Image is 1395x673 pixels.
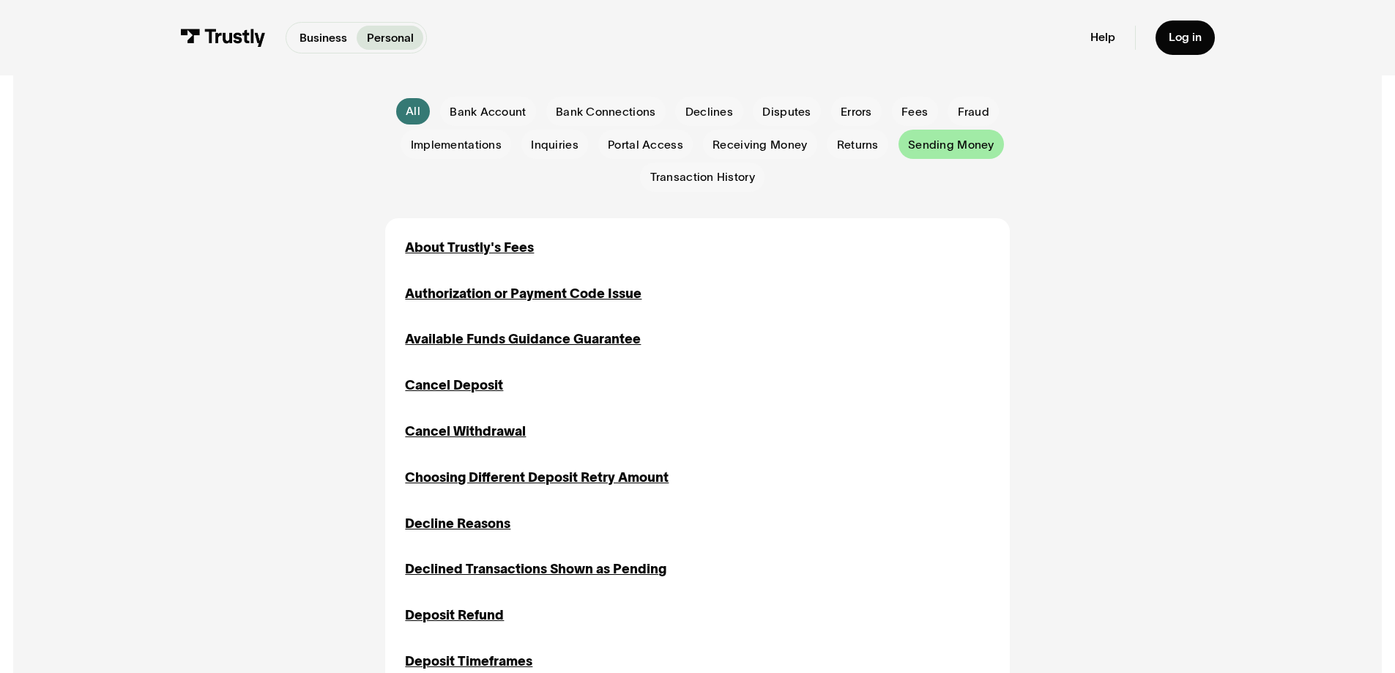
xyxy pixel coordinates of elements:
span: Portal Access [608,137,683,153]
span: Sending Money [908,137,994,153]
a: Cancel Withdrawal [405,422,526,442]
span: Declines [685,104,733,120]
a: Personal [357,26,423,50]
div: Log in [1169,30,1202,45]
a: Deposit Timeframes [405,652,532,672]
a: Available Funds Guidance Guarantee [405,330,641,349]
span: Implementations [411,137,502,153]
a: Business [289,26,357,50]
span: Bank Account [450,104,526,120]
span: Disputes [762,104,811,120]
span: Errors [841,104,872,120]
img: Trustly Logo [180,29,266,47]
span: Fraud [958,104,989,120]
span: Transaction History [650,169,755,185]
a: Decline Reasons [405,514,510,534]
a: Help [1090,30,1115,45]
a: Authorization or Payment Code Issue [405,284,641,304]
a: Declined Transactions Shown as Pending [405,559,666,579]
a: Log in [1156,21,1215,55]
a: Deposit Refund [405,606,504,625]
span: Bank Connections [556,104,655,120]
span: Fees [901,104,928,120]
span: Inquiries [531,137,579,153]
p: Business [300,29,347,47]
a: Cancel Deposit [405,376,503,395]
p: Personal [367,29,414,47]
span: Receiving Money [713,137,807,153]
form: Email Form [385,97,1009,192]
a: About Trustly's Fees [405,238,534,258]
div: All [406,103,420,119]
span: Returns [837,137,879,153]
a: All [396,98,431,124]
a: Choosing Different Deposit Retry Amount [405,468,669,488]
